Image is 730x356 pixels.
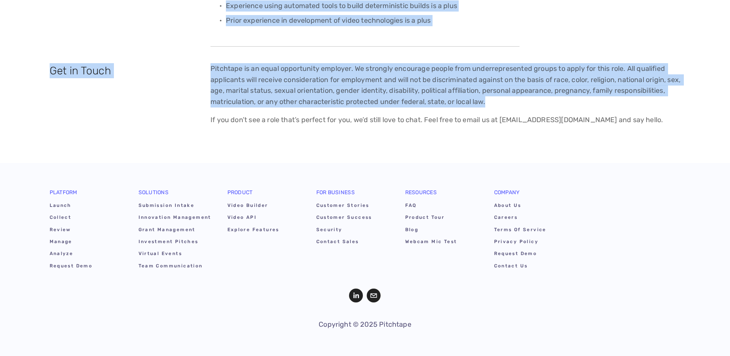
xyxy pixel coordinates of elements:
[139,237,212,249] a: Investment Pitches
[226,0,681,12] p: Experience using automated tools to build deterministic builds is a plus
[139,249,212,261] a: Virtual Events
[210,114,681,126] p: If you don’t see a role that’s perfect for you, we’d still love to chat. Feel free to email us at...
[139,261,212,273] a: Team Communication
[494,249,568,261] a: Request Demo
[494,213,568,225] a: Careers
[210,63,681,107] p: Pitchtape is an equal opportunity employer. We strongly encourage people from underrepresented gr...
[494,261,568,273] a: Contact Us
[494,190,568,201] div: Company
[50,261,123,273] a: Request Demo
[494,225,568,237] a: Terms of Service
[316,190,390,201] div: For Business
[210,319,520,330] p: Copyright © 2025 Pitchtape
[405,201,479,213] a: FAQ
[494,237,568,249] a: Privacy Policy
[349,289,363,302] a: LinkedIn
[405,225,479,237] a: Blog
[405,237,479,249] a: Webcam Mic Test
[50,63,198,78] h2: Get in Touch
[139,201,212,213] a: Submission Intake
[316,237,390,249] a: Contact Sales
[405,213,479,225] a: Product Tour
[227,213,301,225] a: Video API
[692,319,730,356] iframe: Chat Widget
[139,225,212,237] a: Grant Management
[405,190,479,201] div: Resources
[227,201,301,213] a: Video Builder
[50,225,123,237] a: Review
[316,201,390,213] a: Customer Stories
[50,190,123,201] div: Platform
[226,15,681,26] p: Prior experience in development of video technologies is a plus
[50,249,123,261] a: Analyze
[227,190,301,201] div: Product
[227,225,301,237] a: Explore Features
[494,201,568,213] a: About Us
[367,289,381,302] a: hello@pitchtape.com
[50,237,123,249] a: Manage
[50,213,123,225] a: Collect
[50,201,123,213] a: Launch
[139,213,212,225] a: Innovation Management
[316,213,390,225] a: Customer Success
[139,190,212,201] div: Solutions
[316,225,390,237] a: Security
